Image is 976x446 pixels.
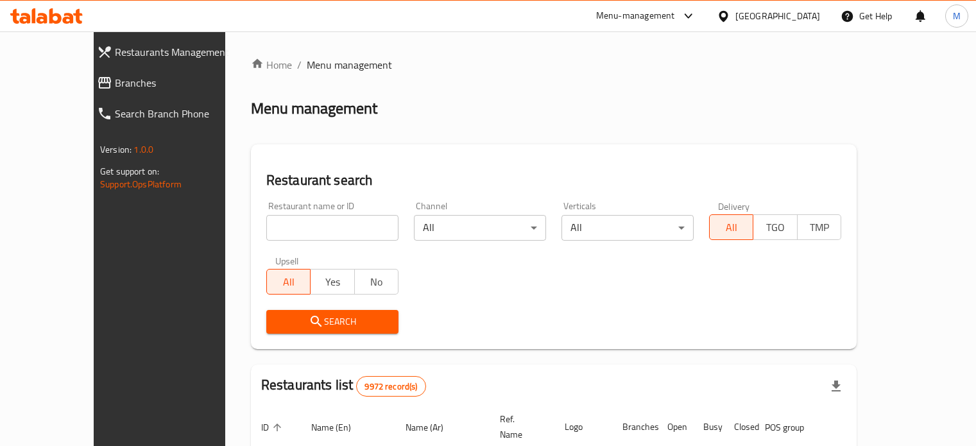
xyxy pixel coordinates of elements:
[735,9,820,23] div: [GEOGRAPHIC_DATA]
[354,269,398,295] button: No
[87,98,257,129] a: Search Branch Phone
[357,381,425,393] span: 9972 record(s)
[307,57,392,73] span: Menu management
[266,310,398,334] button: Search
[596,8,675,24] div: Menu-management
[297,57,302,73] li: /
[311,420,368,435] span: Name (En)
[266,215,398,241] input: Search for restaurant name or ID..
[356,376,425,397] div: Total records count
[561,215,694,241] div: All
[765,420,821,435] span: POS group
[87,67,257,98] a: Branches
[272,273,305,291] span: All
[261,375,426,397] h2: Restaurants list
[266,269,311,295] button: All
[275,256,299,265] label: Upsell
[821,371,852,402] div: Export file
[100,176,182,193] a: Support.OpsPlatform
[261,420,286,435] span: ID
[360,273,393,291] span: No
[133,141,153,158] span: 1.0.0
[718,202,750,210] label: Delivery
[406,420,460,435] span: Name (Ar)
[715,218,748,237] span: All
[100,163,159,180] span: Get support on:
[709,214,753,240] button: All
[310,269,354,295] button: Yes
[100,141,132,158] span: Version:
[115,75,246,90] span: Branches
[753,214,797,240] button: TGO
[797,214,841,240] button: TMP
[953,9,961,23] span: M
[115,44,246,60] span: Restaurants Management
[266,171,841,190] h2: Restaurant search
[277,314,388,330] span: Search
[251,98,377,119] h2: Menu management
[251,57,292,73] a: Home
[316,273,349,291] span: Yes
[500,411,539,442] span: Ref. Name
[758,218,792,237] span: TGO
[803,218,836,237] span: TMP
[414,215,546,241] div: All
[115,106,246,121] span: Search Branch Phone
[251,57,857,73] nav: breadcrumb
[87,37,257,67] a: Restaurants Management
